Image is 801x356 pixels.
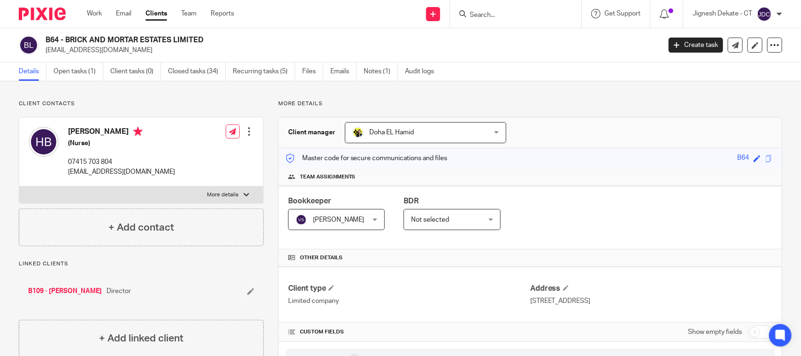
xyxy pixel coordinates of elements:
a: Details [19,62,46,81]
input: Search [469,11,553,20]
p: More details [207,191,239,199]
span: [PERSON_NAME] [313,217,365,223]
p: [EMAIL_ADDRESS][DOMAIN_NAME] [68,167,175,177]
div: B64 [737,153,749,164]
img: Pixie [19,8,66,20]
span: BDR [404,197,419,205]
a: Client tasks (0) [110,62,161,81]
p: 07415 703 804 [68,157,175,167]
a: Team [181,9,197,18]
a: Recurring tasks (5) [233,62,295,81]
a: Closed tasks (34) [168,62,226,81]
i: Primary [133,127,143,136]
h5: (Nurse) [68,139,175,148]
h4: Address [530,284,772,294]
span: Director [107,286,131,296]
p: Jignesh Dekate - CT [693,9,752,18]
a: Create task [669,38,723,53]
img: svg%3E [757,7,772,22]
h4: [PERSON_NAME] [68,127,175,139]
p: Limited company [288,296,530,306]
p: [STREET_ADDRESS] [530,296,772,306]
a: Reports [211,9,234,18]
span: Bookkeeper [288,197,331,205]
h2: B64 - BRICK AND MORTAR ESTATES LIMITED [46,35,533,45]
img: svg%3E [19,35,38,55]
p: Client contacts [19,100,264,108]
img: svg%3E [29,127,59,157]
a: Notes (1) [364,62,398,81]
a: Email [116,9,131,18]
a: Clients [145,9,167,18]
label: Show empty fields [688,327,742,337]
a: Work [87,9,102,18]
p: Master code for secure communications and files [286,154,448,163]
h4: CUSTOM FIELDS [288,328,530,336]
img: svg%3E [296,214,307,225]
a: Emails [330,62,357,81]
p: [EMAIL_ADDRESS][DOMAIN_NAME] [46,46,655,55]
h4: + Add linked client [99,331,183,346]
span: Other details [300,254,343,262]
span: Not selected [411,217,449,223]
a: Audit logs [405,62,441,81]
span: Team assignments [300,173,356,181]
p: More details [278,100,782,108]
a: Files [302,62,323,81]
span: Doha EL Hamid [370,129,414,136]
a: Open tasks (1) [53,62,103,81]
h3: Client manager [288,128,336,137]
p: Linked clients [19,260,264,268]
a: B109 - [PERSON_NAME] [28,286,102,296]
h4: Client type [288,284,530,294]
span: Get Support [604,10,641,17]
h4: + Add contact [108,220,174,235]
img: Doha-Starbridge.jpg [352,127,364,138]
